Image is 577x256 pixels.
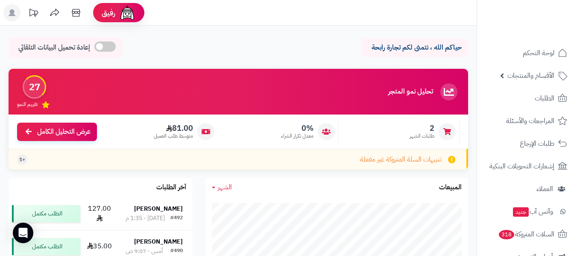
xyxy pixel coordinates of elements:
span: إشعارات التحويلات البنكية [489,160,554,172]
span: المراجعات والأسئلة [506,115,554,127]
h3: المبيعات [439,184,462,191]
span: وآتس آب [512,206,553,218]
span: +1 [19,156,25,163]
span: 81.00 [154,124,193,133]
strong: [PERSON_NAME] [134,204,183,213]
span: تنبيهات السلة المتروكة غير مفعلة [360,155,442,165]
p: حياكم الله ، نتمنى لكم تجارة رابحة [368,43,462,53]
span: طلبات الإرجاع [520,138,554,150]
div: [DATE] - 1:35 م [126,214,165,223]
span: طلبات الشهر [410,132,434,140]
div: أمس - 9:07 ص [126,247,163,256]
a: طلبات الإرجاع [482,133,572,154]
span: معدل تكرار الشراء [281,132,313,140]
a: عرض التحليل الكامل [17,123,97,141]
h3: آخر الطلبات [156,184,186,191]
div: #490 [170,247,183,256]
div: الطلب مكتمل [12,205,80,222]
strong: [PERSON_NAME] [134,237,183,246]
span: عرض التحليل الكامل [37,127,91,137]
span: 318 [499,230,514,239]
span: السلات المتروكة [498,228,554,240]
div: الطلب مكتمل [12,238,80,255]
td: 127.00 [84,197,116,230]
span: الطلبات [535,92,554,104]
h3: تحليل نمو المتجر [388,88,433,96]
span: الشهر [218,182,232,192]
a: وآتس آبجديد [482,201,572,222]
a: الطلبات [482,88,572,109]
span: تقييم النمو [17,101,38,108]
a: العملاء [482,179,572,199]
div: #492 [170,214,183,223]
span: جديد [513,207,529,217]
span: 2 [410,124,434,133]
span: العملاء [536,183,553,195]
span: رفيق [102,8,115,18]
a: الشهر [212,182,232,192]
a: لوحة التحكم [482,43,572,63]
img: ai-face.png [119,4,136,21]
span: 0% [281,124,313,133]
a: تحديثات المنصة [23,4,44,24]
a: السلات المتروكة318 [482,224,572,244]
span: متوسط طلب العميل [154,132,193,140]
div: Open Intercom Messenger [13,223,33,243]
a: إشعارات التحويلات البنكية [482,156,572,177]
span: لوحة التحكم [523,47,554,59]
span: الأقسام والمنتجات [507,70,554,82]
a: المراجعات والأسئلة [482,111,572,131]
span: إعادة تحميل البيانات التلقائي [18,43,90,53]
